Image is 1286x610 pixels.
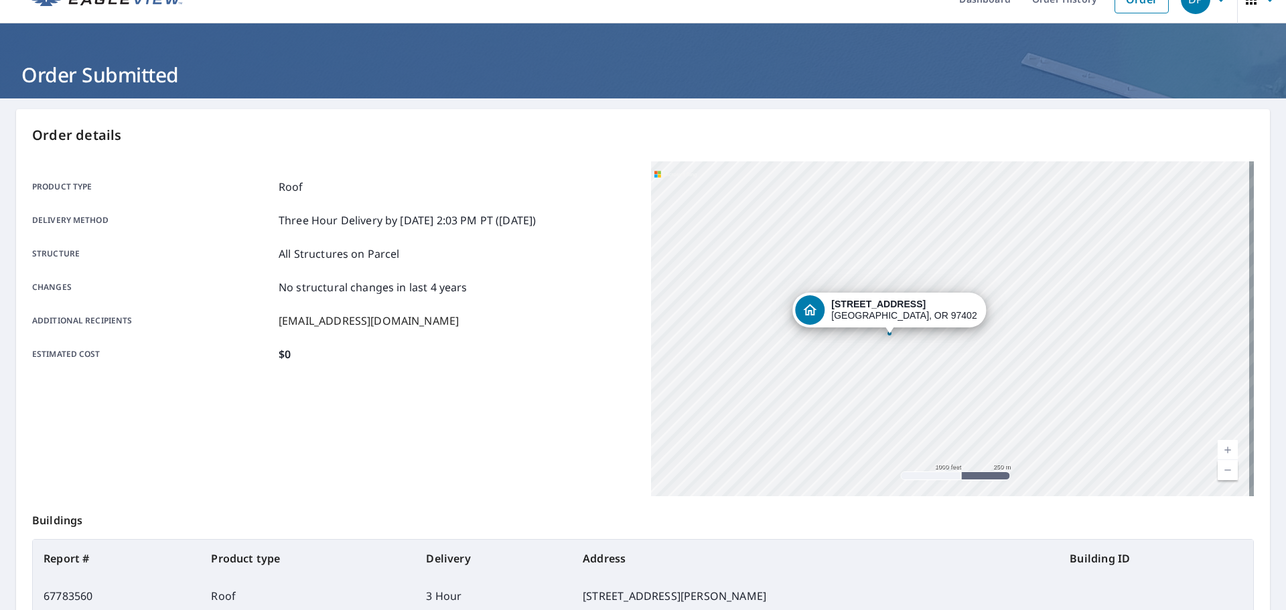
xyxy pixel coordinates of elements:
[32,125,1254,145] p: Order details
[16,61,1270,88] h1: Order Submitted
[279,246,400,262] p: All Structures on Parcel
[1218,460,1238,480] a: Current Level 15, Zoom Out
[572,540,1059,577] th: Address
[415,540,572,577] th: Delivery
[32,496,1254,539] p: Buildings
[1059,540,1253,577] th: Building ID
[32,212,273,228] p: Delivery method
[32,179,273,195] p: Product type
[32,346,273,362] p: Estimated cost
[279,346,291,362] p: $0
[831,299,977,321] div: [GEOGRAPHIC_DATA], OR 97402
[831,299,926,309] strong: [STREET_ADDRESS]
[792,293,986,334] div: Dropped pin, building 1, Residential property, 116 Cleveland St Eugene, OR 97402
[279,179,303,195] p: Roof
[32,313,273,329] p: Additional recipients
[32,246,273,262] p: Structure
[279,212,536,228] p: Three Hour Delivery by [DATE] 2:03 PM PT ([DATE])
[1218,440,1238,460] a: Current Level 15, Zoom In
[279,279,468,295] p: No structural changes in last 4 years
[200,540,415,577] th: Product type
[32,279,273,295] p: Changes
[279,313,459,329] p: [EMAIL_ADDRESS][DOMAIN_NAME]
[33,540,200,577] th: Report #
